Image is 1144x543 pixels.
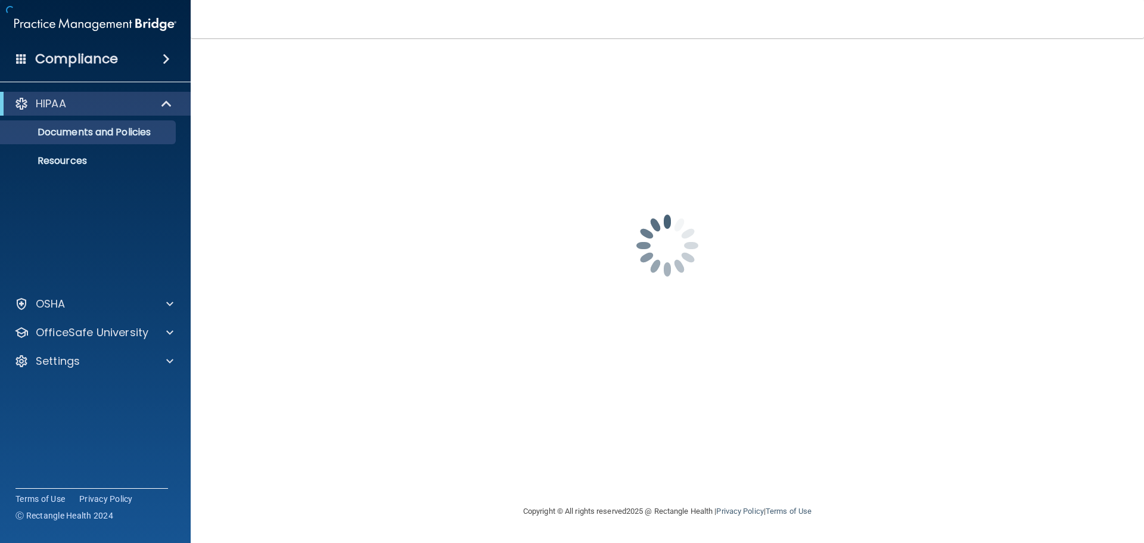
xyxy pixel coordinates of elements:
[36,97,66,111] p: HIPAA
[450,492,885,530] div: Copyright © All rights reserved 2025 @ Rectangle Health | |
[766,507,812,516] a: Terms of Use
[14,325,173,340] a: OfficeSafe University
[608,186,727,305] img: spinner.e123f6fc.gif
[8,126,170,138] p: Documents and Policies
[938,458,1130,506] iframe: Drift Widget Chat Controller
[14,354,173,368] a: Settings
[15,493,65,505] a: Terms of Use
[36,297,66,311] p: OSHA
[14,13,176,36] img: PMB logo
[14,297,173,311] a: OSHA
[716,507,763,516] a: Privacy Policy
[79,493,133,505] a: Privacy Policy
[15,510,113,522] span: Ⓒ Rectangle Health 2024
[36,354,80,368] p: Settings
[35,51,118,67] h4: Compliance
[8,155,170,167] p: Resources
[14,97,173,111] a: HIPAA
[36,325,148,340] p: OfficeSafe University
